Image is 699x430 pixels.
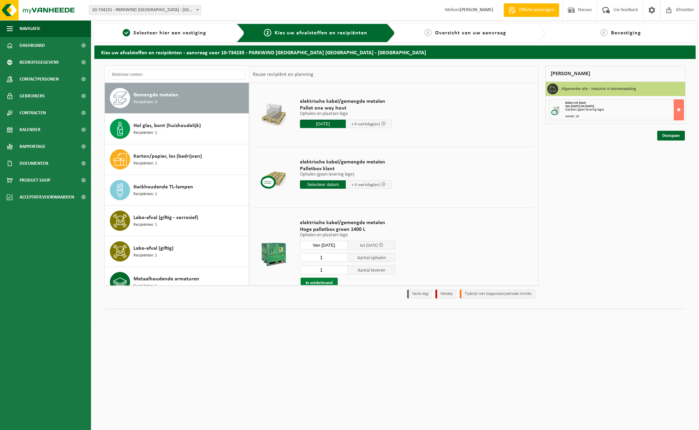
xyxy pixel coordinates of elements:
input: Selecteer datum [300,120,346,128]
span: Labo-afval (giftig) [133,244,174,252]
span: Karton/papier, los (bedrijven) [133,152,202,160]
span: Recipiënten: 1 [133,283,157,289]
span: Recipiënten: 1 [133,252,157,259]
span: Documenten [20,155,48,172]
span: Kwikhoudende TL-lampen [133,183,193,191]
span: Product Shop [20,172,50,189]
span: Gemengde metalen [133,91,178,99]
span: Overzicht van uw aanvraag [435,30,506,36]
a: Doorgaan [657,131,685,141]
span: 1 [123,29,130,36]
button: Karton/papier, los (bedrijven) Recipiënten: 1 [105,144,249,175]
span: Kalender [20,121,40,138]
span: Hoge palletbox groen 1400 L [300,226,395,233]
span: 3 [424,29,432,36]
button: Hol glas, bont (huishoudelijk) Recipiënten: 1 [105,114,249,144]
span: Hol glas, bont (huishoudelijk) [133,122,201,130]
p: Ophalen en plaatsen lege [300,233,395,238]
button: Labo-afval (giftig - corrosief) Recipiënten: 1 [105,206,249,236]
span: Metaalhoudende armaturen [133,275,199,283]
p: Ophalen en plaatsen lege [300,112,392,116]
span: elektrische kabel/gemengde metalen [300,98,392,105]
li: Vaste dag [407,289,432,299]
input: Selecteer datum [300,241,348,249]
h2: Kies uw afvalstoffen en recipiënten - aanvraag voor 10-734235 - PARKWIND [GEOGRAPHIC_DATA] [GEOGR... [94,45,696,59]
span: Labo-afval (giftig - corrosief) [133,214,198,222]
p: Ophalen (geen levering lege) [300,172,392,177]
input: Materiaal zoeken [108,69,246,80]
span: Bevestiging [611,30,641,36]
span: + 4 werkdag(en) [352,183,380,187]
button: Gemengde metalen Recipiënten: 3 [105,83,249,114]
span: elektrische kabel/gemengde metalen [300,159,392,165]
span: Recipiënten: 3 [133,99,157,105]
span: Navigatie [20,20,40,37]
div: [PERSON_NAME] [545,66,686,82]
button: Metaalhoudende armaturen Recipiënten: 1 [105,267,249,298]
span: Contracten [20,104,46,121]
span: Recipiënten: 1 [133,130,157,136]
span: Recipiënten: 1 [133,160,157,167]
span: Palletbox klant [300,165,392,172]
strong: Van [DATE] tot [DATE] [565,104,594,108]
a: 1Selecteer hier een vestiging [98,29,231,37]
h3: Afgewerkte olie - industrie in kleinverpakking [561,84,636,94]
div: Aantal: 20 [565,115,683,118]
span: Selecteer hier een vestiging [133,30,206,36]
span: Acceptatievoorwaarden [20,189,74,206]
div: Keuze recipiënt en planning [249,66,317,83]
span: Dashboard [20,37,45,54]
span: Pallet one way hout [300,105,392,112]
strong: [PERSON_NAME] [460,7,493,12]
span: Rapportage [20,138,45,155]
span: 10-734231 - PARKWIND NV - LEUVEN [89,5,201,15]
span: Offerte aanvragen [517,7,556,13]
span: Aantal leveren [348,266,396,274]
button: Labo-afval (giftig) Recipiënten: 1 [105,236,249,267]
span: elektrische kabel/gemengde metalen [300,219,395,226]
input: Selecteer datum [300,180,346,189]
li: Tijdelijk niet toegestaan/période limitée [460,289,535,299]
span: Contactpersonen [20,71,59,88]
li: Holiday [435,289,456,299]
button: Kwikhoudende TL-lampen Recipiënten: 1 [105,175,249,206]
span: Gebruikers [20,88,45,104]
span: Bidon UN klant [565,101,586,105]
span: Recipiënten: 1 [133,222,157,228]
span: Bedrijfsgegevens [20,54,59,71]
span: Recipiënten: 1 [133,191,157,197]
span: + 4 werkdag(en) [352,122,380,126]
span: 4 [600,29,608,36]
a: Offerte aanvragen [504,3,559,17]
span: Kies uw afvalstoffen en recipiënten [275,30,367,36]
span: Aantal ophalen [348,253,396,262]
div: Ophalen (geen levering lege) [565,108,683,112]
span: 2 [264,29,271,36]
button: In winkelmand [301,278,338,288]
span: tot [DATE] [360,243,378,248]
